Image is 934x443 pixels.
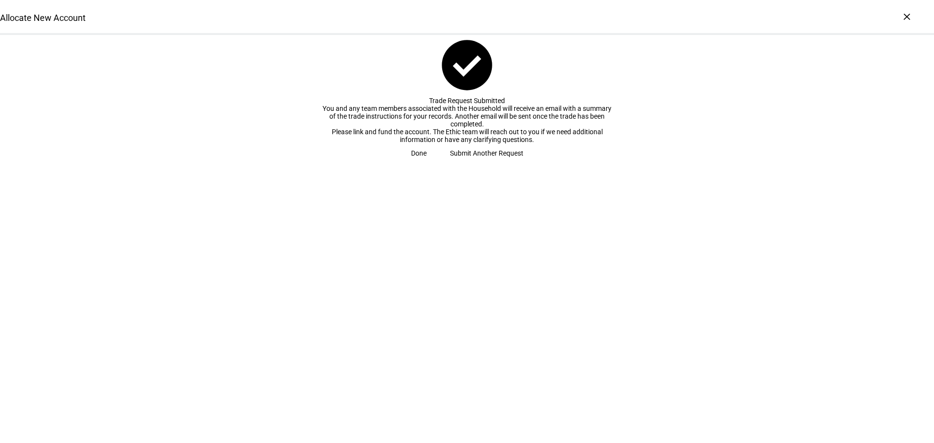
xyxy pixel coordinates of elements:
span: Submit Another Request [450,143,523,163]
span: Done [411,143,427,163]
button: Submit Another Request [438,143,535,163]
div: Please link and fund the account. The Ethic team will reach out to you if we need additional info... [321,128,613,143]
mat-icon: check_circle [437,35,497,95]
button: Done [399,143,438,163]
div: You and any team members associated with the Household will receive an email with a summary of th... [321,105,613,128]
div: × [899,9,915,24]
div: Trade Request Submitted [321,97,613,105]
